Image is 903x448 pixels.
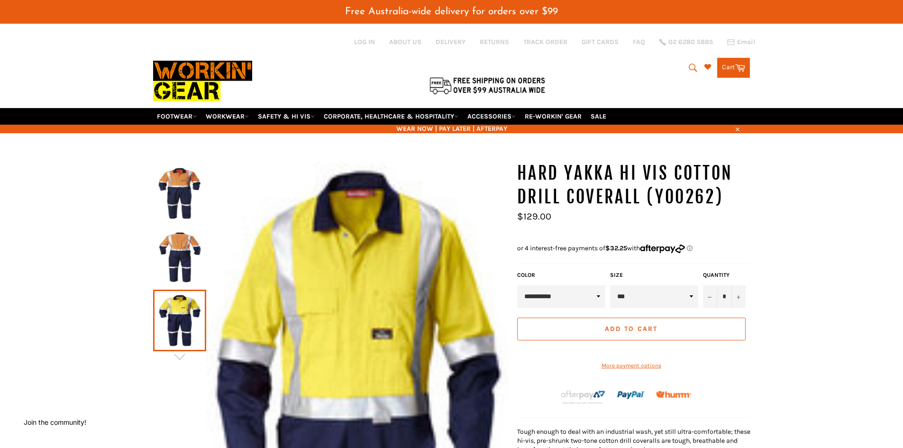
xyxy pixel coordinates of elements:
[436,37,465,46] a: DELIVERY
[668,39,713,46] span: 02 6280 5885
[727,38,755,46] a: Email
[521,108,585,125] a: RE-WORKIN' GEAR
[659,39,713,46] a: 02 6280 5885
[158,167,201,219] img: HARD YAKKA Hi Vis Cotton Drill Coverall (Y00262) - Workin' Gear
[717,58,750,78] a: Cart
[703,285,717,308] button: Reduce item quantity by one
[517,271,605,279] label: Color
[517,162,750,209] h1: HARD YAKKA Hi Vis Cotton Drill Coverall (Y00262)
[633,37,645,46] a: FAQ
[158,231,201,283] img: HARD YAKKA Hi Vis Cotton Drill Coverall (Y00262) - Workin' Gear
[605,325,657,333] span: Add to Cart
[389,37,421,46] a: ABOUT US
[582,37,619,46] a: GIFT CARDS
[656,391,691,398] img: Humm_core_logo_RGB-01_300x60px_small_195d8312-4386-4de7-b182-0ef9b6303a37.png
[517,211,551,222] span: $129.00
[464,108,520,125] a: ACCESSORIES
[153,124,750,133] span: WEAR NOW | PAY LATER | AFTERPAY
[587,108,610,125] a: SALE
[617,381,645,409] img: paypal.png
[428,75,547,95] img: Flat $9.95 shipping Australia wide
[523,37,567,46] a: TRACK ORDER
[737,39,755,46] span: Email
[480,37,509,46] a: RETURNS
[610,271,698,279] label: Size
[153,54,252,108] img: Workin Gear leaders in Workwear, Safety Boots, PPE, Uniforms. Australia's No.1 in Workwear
[254,108,319,125] a: SAFETY & HI VIS
[354,38,375,46] a: Log in
[202,108,253,125] a: WORKWEAR
[731,285,746,308] button: Increase item quantity by one
[24,418,86,426] button: Join the community!
[517,318,746,340] button: Add to Cart
[703,271,746,279] label: Quantity
[320,108,462,125] a: CORPORATE, HEALTHCARE & HOSPITALITY
[345,7,558,17] span: Free Australia-wide delivery for orders over $99
[153,108,201,125] a: FOOTWEAR
[517,362,746,370] a: More payment options
[560,389,606,405] img: Afterpay-Logo-on-dark-bg_large.png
